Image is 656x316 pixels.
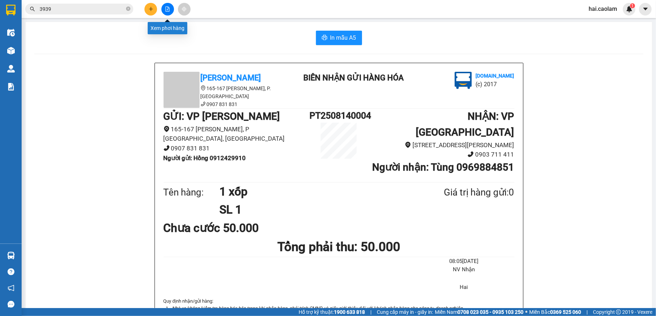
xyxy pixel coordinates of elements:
[201,101,206,106] span: phone
[161,3,174,16] button: file-add
[182,6,187,12] span: aim
[303,73,404,82] b: BIÊN NHẬN GỬI HÀNG HÓA
[372,161,514,173] b: Người nhận : Tùng 0969884851
[586,308,588,316] span: |
[201,85,206,91] span: environment
[9,47,41,80] b: [PERSON_NAME]
[642,6,649,12] span: caret-down
[322,35,327,41] span: printer
[7,83,15,91] img: solution-icon
[61,27,99,33] b: [DOMAIN_NAME]
[178,3,191,16] button: aim
[8,301,14,308] span: message
[164,154,246,162] b: Người gửi : Hồng 0912429910
[316,31,362,45] button: printerIn mẫu A5
[368,140,514,150] li: [STREET_ADDRESS][PERSON_NAME]
[631,3,634,8] span: 1
[164,144,310,153] li: 0907 831 831
[583,4,623,13] span: hai.caolam
[476,73,514,79] b: [DOMAIN_NAME]
[164,110,280,122] b: GỬI : VP [PERSON_NAME]
[144,3,157,16] button: plus
[30,6,35,12] span: search
[7,65,15,73] img: warehouse-icon
[164,100,293,108] li: 0907 831 831
[164,219,279,237] div: Chưa cước 50.000
[40,5,125,13] input: Tìm tên, số ĐT hoặc mã đơn
[8,285,14,291] span: notification
[416,110,514,138] b: NHẬN : VP [GEOGRAPHIC_DATA]
[8,268,14,275] span: question-circle
[414,257,514,266] li: 08:05[DATE]
[6,5,15,16] img: logo-vxr
[7,47,15,54] img: warehouse-icon
[7,29,15,36] img: warehouse-icon
[550,309,581,315] strong: 0369 525 060
[201,73,261,82] b: [PERSON_NAME]
[458,309,523,315] strong: 0708 023 035 - 0935 103 250
[476,80,514,89] li: (c) 2017
[172,306,464,311] i: Nhà xe không kiểm tra hàng hóa bên trong khi nhận hàng, phải trình CMND và giấy giới thiệu đối vớ...
[309,109,368,123] h1: PT2508140004
[405,142,411,148] span: environment
[370,308,371,316] span: |
[165,6,170,12] span: file-add
[164,185,220,200] div: Tên hàng:
[330,33,356,42] span: In mẫu A5
[334,309,365,315] strong: 1900 633 818
[164,84,293,100] li: 165-167 [PERSON_NAME], P. [GEOGRAPHIC_DATA]
[7,252,15,259] img: warehouse-icon
[126,6,130,11] span: close-circle
[164,126,170,132] span: environment
[164,124,310,144] li: 165-167 [PERSON_NAME], P [GEOGRAPHIC_DATA], [GEOGRAPHIC_DATA]
[409,185,514,200] div: Giá trị hàng gửi: 0
[626,6,633,12] img: icon-new-feature
[368,150,514,159] li: 0903 711 411
[455,72,472,89] img: logo.jpg
[164,237,514,257] h1: Tổng phải thu: 50.000
[46,10,69,69] b: BIÊN NHẬN GỬI HÀNG HÓA
[78,9,95,26] img: logo.jpg
[61,34,99,43] li: (c) 2017
[630,3,635,8] sup: 1
[414,283,514,292] li: Hai
[299,308,365,316] span: Hỗ trợ kỹ thuật:
[377,308,433,316] span: Cung cấp máy in - giấy in:
[414,265,514,274] li: NV Nhận
[639,3,652,16] button: caret-down
[219,183,409,201] h1: 1 xốp
[219,201,409,219] h1: SL 1
[616,310,621,315] span: copyright
[435,308,523,316] span: Miền Nam
[164,145,170,151] span: phone
[468,151,474,157] span: phone
[525,311,527,313] span: ⚪️
[529,308,581,316] span: Miền Bắc
[126,6,130,13] span: close-circle
[148,6,153,12] span: plus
